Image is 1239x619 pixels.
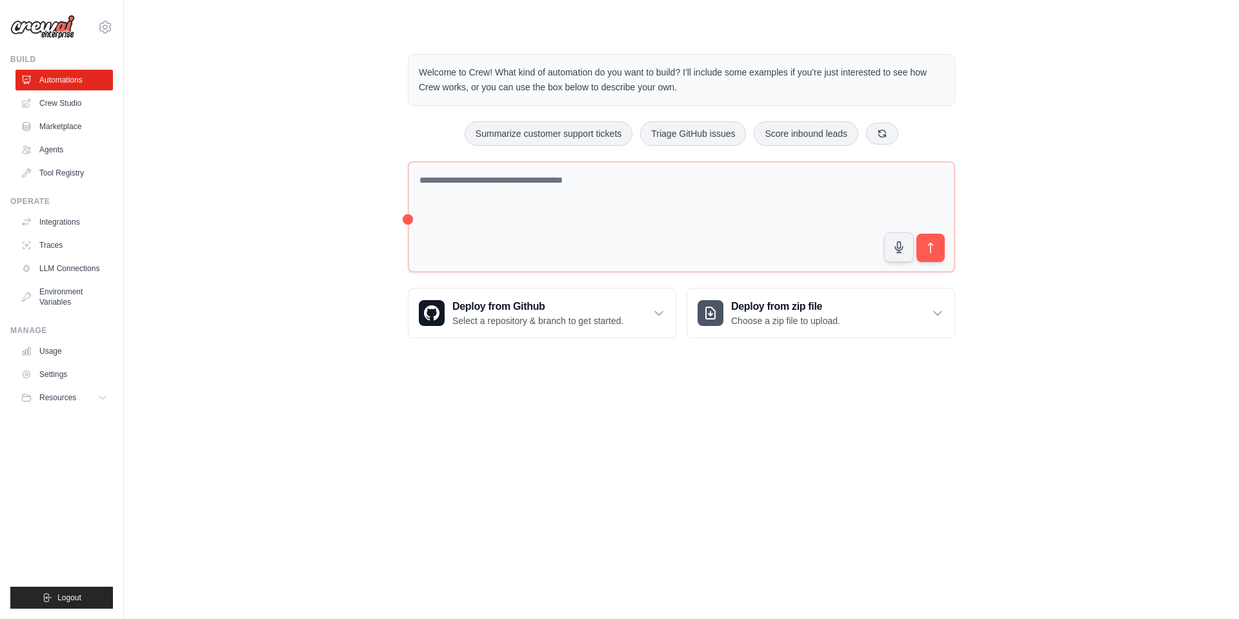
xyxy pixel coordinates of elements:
[10,54,113,65] div: Build
[39,392,76,403] span: Resources
[57,593,81,603] span: Logout
[15,93,113,114] a: Crew Studio
[15,139,113,160] a: Agents
[731,314,840,327] p: Choose a zip file to upload.
[731,299,840,314] h3: Deploy from zip file
[10,587,113,609] button: Logout
[15,281,113,312] a: Environment Variables
[15,258,113,279] a: LLM Connections
[10,15,75,39] img: Logo
[15,163,113,183] a: Tool Registry
[419,65,944,95] p: Welcome to Crew! What kind of automation do you want to build? I'll include some examples if you'...
[15,235,113,256] a: Traces
[754,121,858,146] button: Score inbound leads
[15,387,113,408] button: Resources
[465,121,632,146] button: Summarize customer support tickets
[15,70,113,90] a: Automations
[452,299,623,314] h3: Deploy from Github
[452,314,623,327] p: Select a repository & branch to get started.
[15,212,113,232] a: Integrations
[640,121,746,146] button: Triage GitHub issues
[15,341,113,361] a: Usage
[10,196,113,207] div: Operate
[10,325,113,336] div: Manage
[15,364,113,385] a: Settings
[15,116,113,137] a: Marketplace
